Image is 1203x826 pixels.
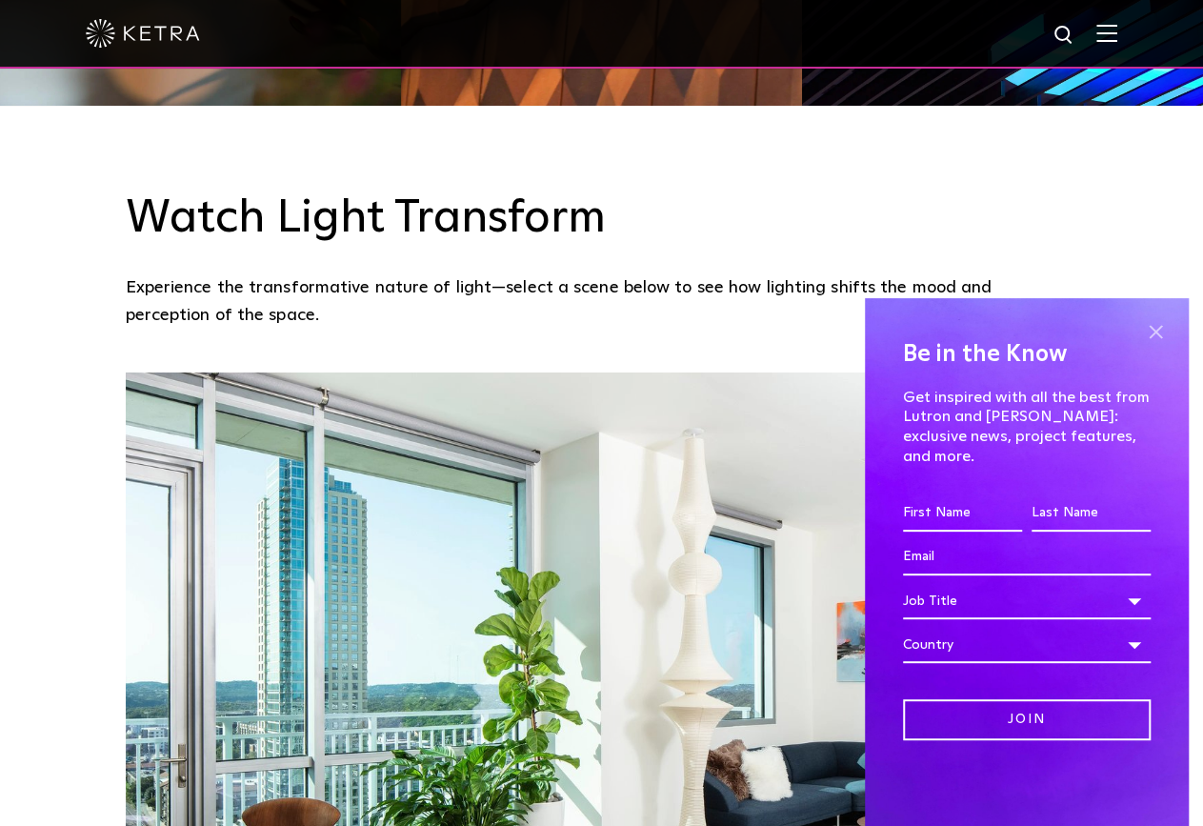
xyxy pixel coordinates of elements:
input: Join [903,699,1151,740]
img: ketra-logo-2019-white [86,19,200,48]
h3: Watch Light Transform [126,191,1078,247]
p: Get inspired with all the best from Lutron and [PERSON_NAME]: exclusive news, project features, a... [903,388,1151,467]
img: search icon [1053,24,1076,48]
h4: Be in the Know [903,336,1151,373]
p: Experience the transformative nature of light—select a scene below to see how lighting shifts the... [126,274,1069,329]
div: Job Title [903,583,1151,619]
div: Country [903,627,1151,663]
img: Hamburger%20Nav.svg [1096,24,1117,42]
input: Last Name [1032,495,1151,532]
input: First Name [903,495,1022,532]
input: Email [903,539,1151,575]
